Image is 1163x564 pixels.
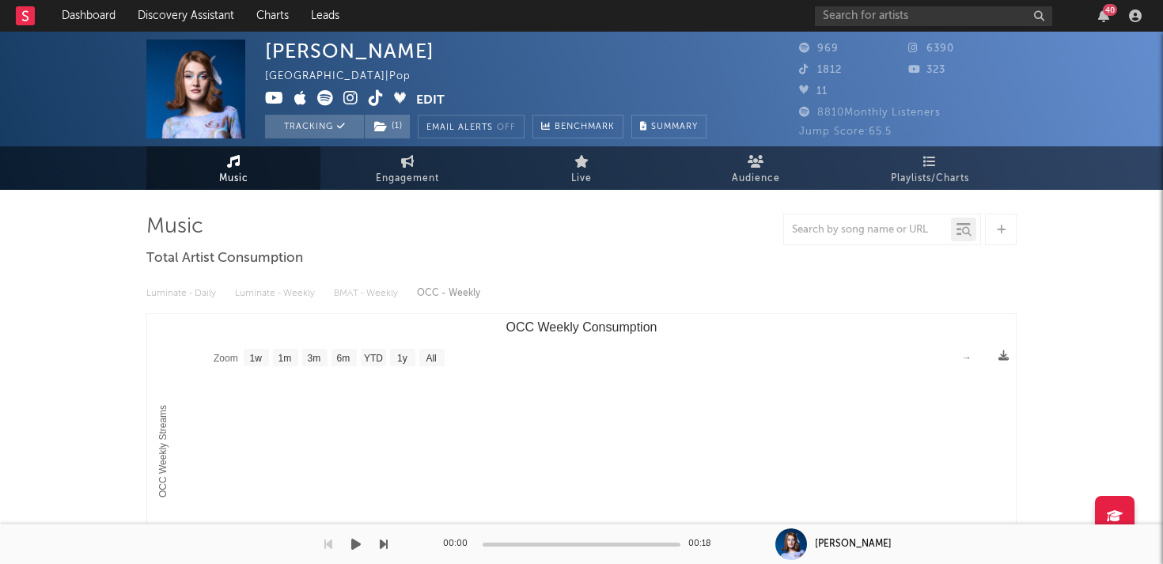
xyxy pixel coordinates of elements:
[219,169,248,188] span: Music
[157,405,169,498] text: OCC Weekly Streams
[308,353,321,364] text: 3m
[364,115,411,138] span: ( 1 )
[651,123,698,131] span: Summary
[799,108,941,118] span: 8810 Monthly Listeners
[1098,9,1109,22] button: 40
[891,169,969,188] span: Playlists/Charts
[815,537,892,551] div: [PERSON_NAME]
[799,65,842,75] span: 1812
[908,65,945,75] span: 323
[555,118,615,137] span: Benchmark
[278,353,292,364] text: 1m
[571,169,592,188] span: Live
[784,224,951,237] input: Search by song name or URL
[506,320,657,334] text: OCC Weekly Consumption
[908,44,954,54] span: 6390
[532,115,623,138] a: Benchmark
[337,353,350,364] text: 6m
[799,127,892,137] span: Jump Score: 65.5
[426,353,436,364] text: All
[688,535,720,554] div: 00:18
[397,353,407,364] text: 1y
[631,115,707,138] button: Summary
[265,115,364,138] button: Tracking
[494,146,669,190] a: Live
[364,353,383,364] text: YTD
[443,535,475,554] div: 00:00
[214,353,238,364] text: Zoom
[376,169,439,188] span: Engagement
[732,169,780,188] span: Audience
[146,146,320,190] a: Music
[815,6,1052,26] input: Search for artists
[497,123,516,132] em: Off
[365,115,410,138] button: (1)
[320,146,494,190] a: Engagement
[416,90,445,110] button: Edit
[669,146,843,190] a: Audience
[418,115,525,138] button: Email AlertsOff
[250,353,263,364] text: 1w
[265,40,434,62] div: [PERSON_NAME]
[265,67,429,86] div: [GEOGRAPHIC_DATA] | Pop
[962,352,972,363] text: →
[146,249,303,268] span: Total Artist Consumption
[843,146,1017,190] a: Playlists/Charts
[799,86,828,97] span: 11
[1103,4,1117,16] div: 40
[799,44,839,54] span: 969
